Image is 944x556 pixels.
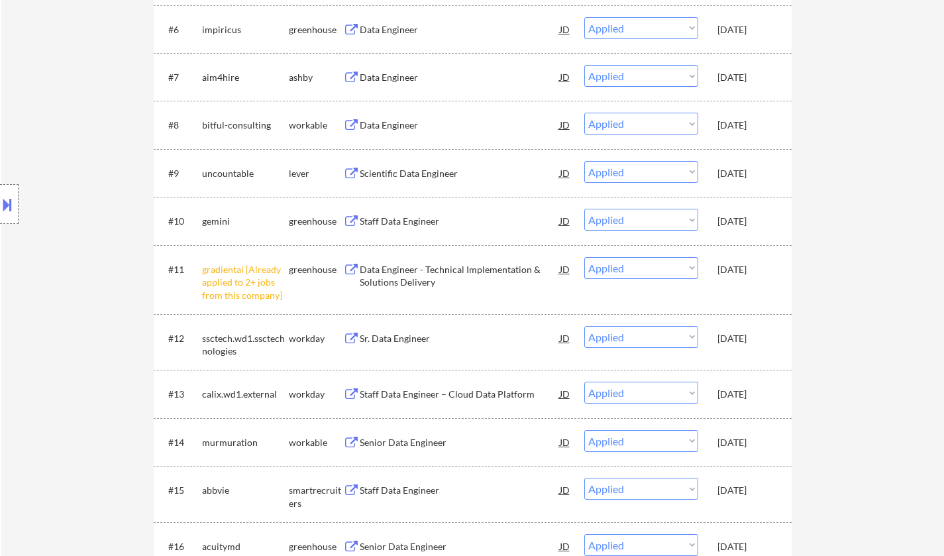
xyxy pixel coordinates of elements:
div: JD [558,478,572,502]
div: Staff Data Engineer [360,215,560,228]
div: murmuration [202,436,289,449]
div: Data Engineer [360,71,560,84]
div: greenhouse [289,23,343,36]
div: JD [558,17,572,41]
div: Staff Data Engineer [360,484,560,497]
div: Scientific Data Engineer [360,167,560,180]
div: JD [558,113,572,137]
div: Data Engineer [360,23,560,36]
div: [DATE] [717,436,776,449]
div: workable [289,119,343,132]
div: greenhouse [289,215,343,228]
div: workday [289,332,343,345]
div: aim4hire [202,71,289,84]
div: [DATE] [717,332,776,345]
div: #7 [168,71,191,84]
div: JD [558,430,572,454]
div: #6 [168,23,191,36]
div: JD [558,161,572,185]
div: [DATE] [717,263,776,276]
div: [DATE] [717,119,776,132]
div: [DATE] [717,388,776,401]
div: [DATE] [717,484,776,497]
div: JD [558,209,572,233]
div: impiricus [202,23,289,36]
div: Data Engineer [360,119,560,132]
div: Data Engineer - Technical Implementation & Solutions Delivery [360,263,560,289]
div: #15 [168,484,191,497]
div: [DATE] [717,167,776,180]
div: JD [558,382,572,406]
div: uncountable [202,167,289,180]
div: Senior Data Engineer [360,540,560,553]
div: workable [289,436,343,449]
div: #16 [168,540,191,553]
div: [DATE] [717,71,776,84]
div: [DATE] [717,23,776,36]
div: calix.wd1.external [202,388,289,401]
div: bitful-consulting [202,119,289,132]
div: #12 [168,332,191,345]
div: [DATE] [717,215,776,228]
div: Senior Data Engineer [360,436,560,449]
div: gradientai [Already applied to 2+ jobs from this company] [202,263,289,302]
div: abbvie [202,484,289,497]
div: greenhouse [289,263,343,276]
div: Staff Data Engineer – Cloud Data Platform [360,388,560,401]
div: ashby [289,71,343,84]
div: greenhouse [289,540,343,553]
div: [DATE] [717,540,776,553]
div: JD [558,257,572,281]
div: gemini [202,215,289,228]
div: #13 [168,388,191,401]
div: JD [558,326,572,350]
div: smartrecruiters [289,484,343,510]
div: lever [289,167,343,180]
div: workday [289,388,343,401]
div: #14 [168,436,191,449]
div: Sr. Data Engineer [360,332,560,345]
div: JD [558,65,572,89]
div: acuitymd [202,540,289,553]
div: ssctech.wd1.ssctechnologies [202,332,289,358]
